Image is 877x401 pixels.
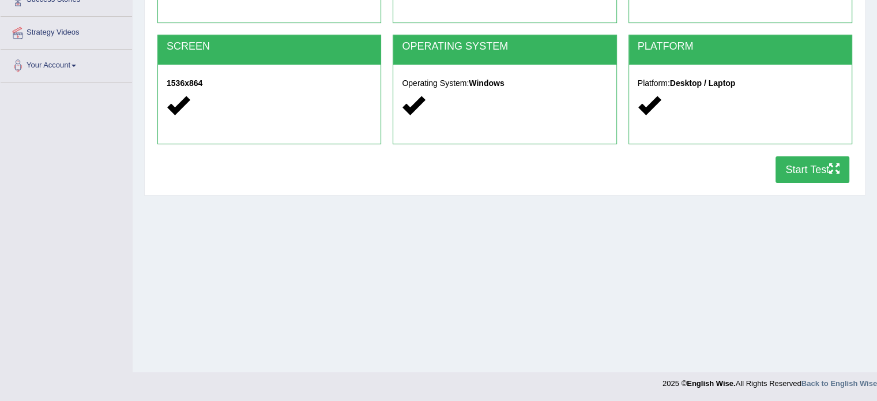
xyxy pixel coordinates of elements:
h5: Operating System: [402,79,607,88]
div: 2025 © All Rights Reserved [663,372,877,389]
strong: Windows [469,78,504,88]
strong: 1536x864 [167,78,202,88]
h5: Platform: [638,79,843,88]
a: Your Account [1,50,132,78]
h2: SCREEN [167,41,372,53]
h2: OPERATING SYSTEM [402,41,607,53]
button: Start Test [776,156,849,183]
a: Back to English Wise [801,379,877,388]
h2: PLATFORM [638,41,843,53]
a: Strategy Videos [1,17,132,46]
strong: Desktop / Laptop [670,78,736,88]
strong: English Wise. [687,379,735,388]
